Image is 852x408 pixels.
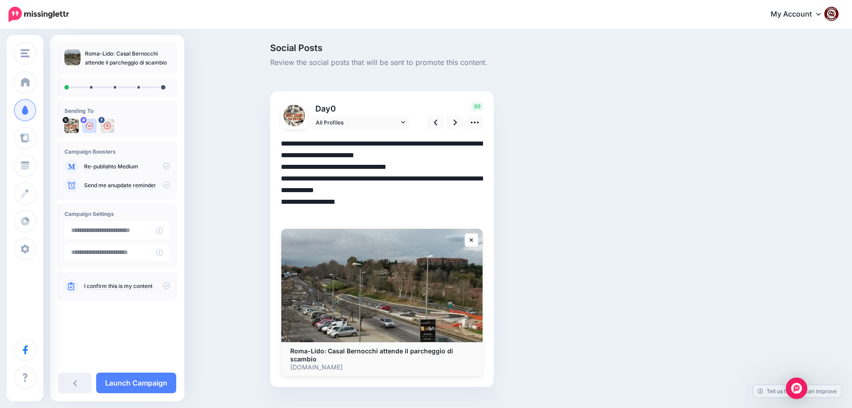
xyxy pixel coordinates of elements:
img: menu.png [21,49,30,57]
img: 463453305_2684324355074873_6393692129472495966_n-bsa154739.jpg [100,119,114,133]
h4: Sending To [64,107,170,114]
img: uTTNWBrh-84924.jpeg [284,105,305,126]
span: Social Posts [270,43,685,52]
span: All Profiles [316,118,399,127]
p: to Medium [84,163,170,171]
span: 89 [471,102,483,111]
a: Tell us how we can improve [753,385,841,397]
a: My Account [762,4,839,26]
a: I confirm this is my content [84,283,153,290]
h4: Campaign Boosters [64,148,170,155]
div: Open Intercom Messenger [786,378,807,399]
img: 09895f35f01e9645845b328d179f47f9_thumb.jpg [64,49,81,65]
b: Roma-Lido: Casal Bernocchi attende il parcheggio di scambio [290,347,453,363]
img: Missinglettr [8,7,69,22]
img: Roma-Lido: Casal Bernocchi attende il parcheggio di scambio [281,229,483,342]
span: Review the social posts that will be sent to promote this content. [270,57,685,69]
p: Send me an [84,181,170,189]
p: Day [311,102,411,115]
p: Roma-Lido: Casal Bernocchi attende il parcheggio di scambio [85,49,170,67]
h4: Campaign Settings [64,210,170,217]
p: [DOMAIN_NAME] [290,363,474,371]
a: update reminder [114,182,156,189]
span: 0 [331,104,336,113]
a: Re-publish [84,163,111,170]
img: uTTNWBrh-84924.jpeg [64,119,79,133]
a: All Profiles [311,116,410,129]
img: user_default_image.png [82,119,97,133]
